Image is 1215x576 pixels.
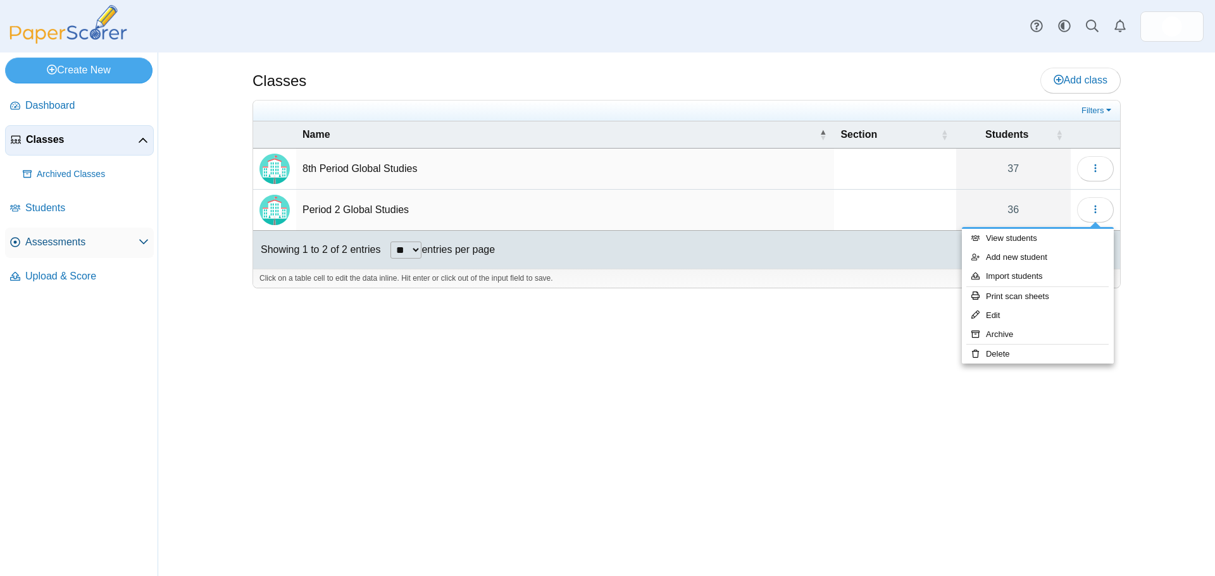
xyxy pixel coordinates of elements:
span: Section : Activate to sort [941,121,949,148]
span: Archived Classes [37,168,149,181]
span: Assessments [25,235,139,249]
span: Students : Activate to sort [1056,121,1063,148]
a: Filters [1078,104,1117,117]
a: ps.Y0OAolr6RPehrr6a [1140,11,1204,42]
a: Delete [962,345,1114,364]
a: Classes [5,125,154,156]
span: Dashboard [25,99,149,113]
a: Add new student [962,248,1114,267]
img: PaperScorer [5,5,132,44]
a: Edit [962,306,1114,325]
span: Name [302,129,330,140]
label: entries per page [421,244,495,255]
img: Locally created class [259,154,290,184]
td: 8th Period Global Studies [296,149,834,190]
a: Archive [962,325,1114,344]
a: PaperScorer [5,35,132,46]
span: Students [25,201,149,215]
h1: Classes [252,70,306,92]
span: Classes [26,133,138,147]
a: Dashboard [5,91,154,121]
a: 36 [956,190,1071,230]
a: Students [5,193,154,224]
a: 37 [956,149,1071,189]
td: Period 2 Global Studies [296,190,834,231]
span: Name : Activate to invert sorting [819,121,826,148]
span: Add class [1054,75,1107,85]
a: Add class [1040,68,1121,93]
div: Showing 1 to 2 of 2 entries [253,231,380,269]
a: Assessments [5,228,154,258]
span: Jeanie Hernandez [1162,16,1182,37]
span: Students [985,129,1028,140]
div: Click on a table cell to edit the data inline. Hit enter or click out of the input field to save. [253,269,1120,288]
a: Print scan sheets [962,287,1114,306]
img: ps.Y0OAolr6RPehrr6a [1162,16,1182,37]
a: Upload & Score [5,262,154,292]
a: Import students [962,267,1114,286]
a: Create New [5,58,153,83]
a: Alerts [1106,13,1134,40]
span: Upload & Score [25,269,149,283]
a: Archived Classes [18,159,154,190]
img: Locally created class [259,195,290,225]
a: View students [962,229,1114,248]
span: Section [840,129,877,140]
